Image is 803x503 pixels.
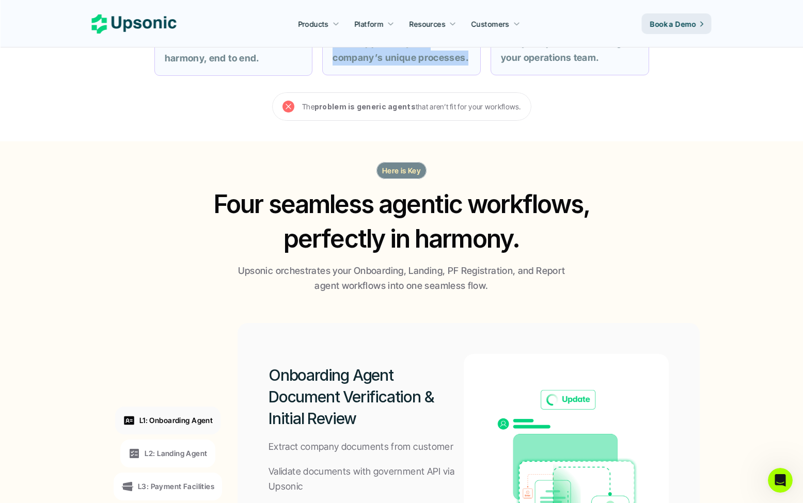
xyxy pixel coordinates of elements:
strong: Your company's growth always depends on scaling your operations team. [501,22,624,63]
a: Book a Demo [642,13,712,34]
p: Validate documents with government API via Upsonic [269,464,464,494]
p: L2: Landing Agent [145,448,207,459]
p: Book a Demo [650,19,696,29]
p: Extract company documents from customer [269,440,453,455]
strong: Generic agentic solutions fail when applied to your company’s unique processes. [333,22,468,63]
p: Resources [410,19,446,29]
h2: Onboarding Agent Document Verification & Initial Review [269,364,464,429]
p: Upsonic orchestrates your Onboarding, Landing, PF Registration, and Report agent workflows into o... [234,264,570,294]
p: L3: Payment Facilities [138,481,214,492]
p: Here is Key [382,165,421,176]
p: Products [298,19,328,29]
strong: Your teams can’t build agentic workflows that work in harmony, end to end. [165,23,303,63]
p: Customers [471,19,510,29]
p: The that aren’t fit for your workflows. [302,100,521,113]
p: Platform [354,19,383,29]
h2: Four seamless agentic workflows, perfectly in harmony. [203,187,600,256]
a: Products [292,14,345,33]
strong: problem is generic agents [314,102,416,111]
iframe: Intercom live chat [768,468,793,493]
p: L1: Onboarding Agent [139,415,213,426]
